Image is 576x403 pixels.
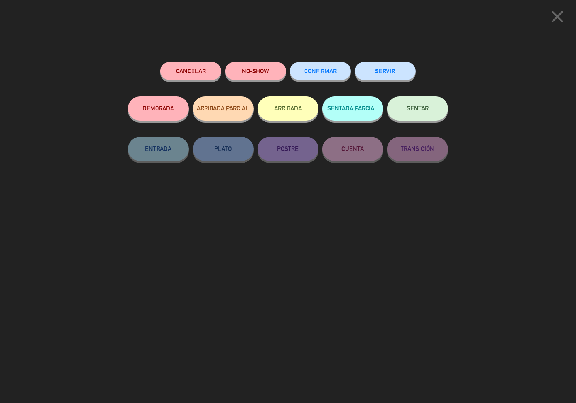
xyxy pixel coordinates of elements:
button: close [545,6,570,30]
button: TRANSICIÓN [387,137,448,161]
button: ARRIBADA PARCIAL [193,96,254,121]
button: SERVIR [355,62,416,80]
button: NO-SHOW [225,62,286,80]
button: ARRIBADA [258,96,318,121]
span: ARRIBADA PARCIAL [197,105,250,112]
button: Cancelar [160,62,221,80]
button: PLATO [193,137,254,161]
button: ENTRADA [128,137,189,161]
button: SENTAR [387,96,448,121]
button: DEMORADA [128,96,189,121]
i: close [547,6,567,27]
span: SENTAR [407,105,429,112]
button: POSTRE [258,137,318,161]
button: CONFIRMAR [290,62,351,80]
span: CONFIRMAR [304,68,337,74]
button: SENTADA PARCIAL [322,96,383,121]
button: CUENTA [322,137,383,161]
